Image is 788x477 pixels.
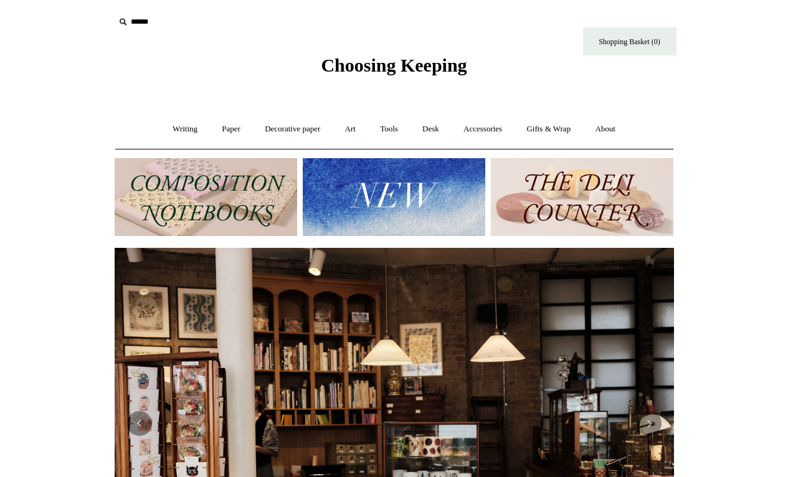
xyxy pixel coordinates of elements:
[161,113,209,146] a: Writing
[211,113,252,146] a: Paper
[637,411,662,436] button: Next
[491,158,673,236] img: The Deli Counter
[115,158,297,236] img: 202302 Composition ledgers.jpg__PID:69722ee6-fa44-49dd-a067-31375e5d54ec
[584,113,627,146] a: About
[321,65,467,73] a: Choosing Keeping
[303,158,485,236] img: New.jpg__PID:f73bdf93-380a-4a35-bcfe-7823039498e1
[452,113,513,146] a: Accessories
[127,411,152,436] button: Previous
[411,113,450,146] a: Desk
[321,55,467,75] span: Choosing Keeping
[334,113,367,146] a: Art
[515,113,582,146] a: Gifts & Wrap
[369,113,409,146] a: Tools
[254,113,331,146] a: Decorative paper
[583,27,676,55] a: Shopping Basket (0)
